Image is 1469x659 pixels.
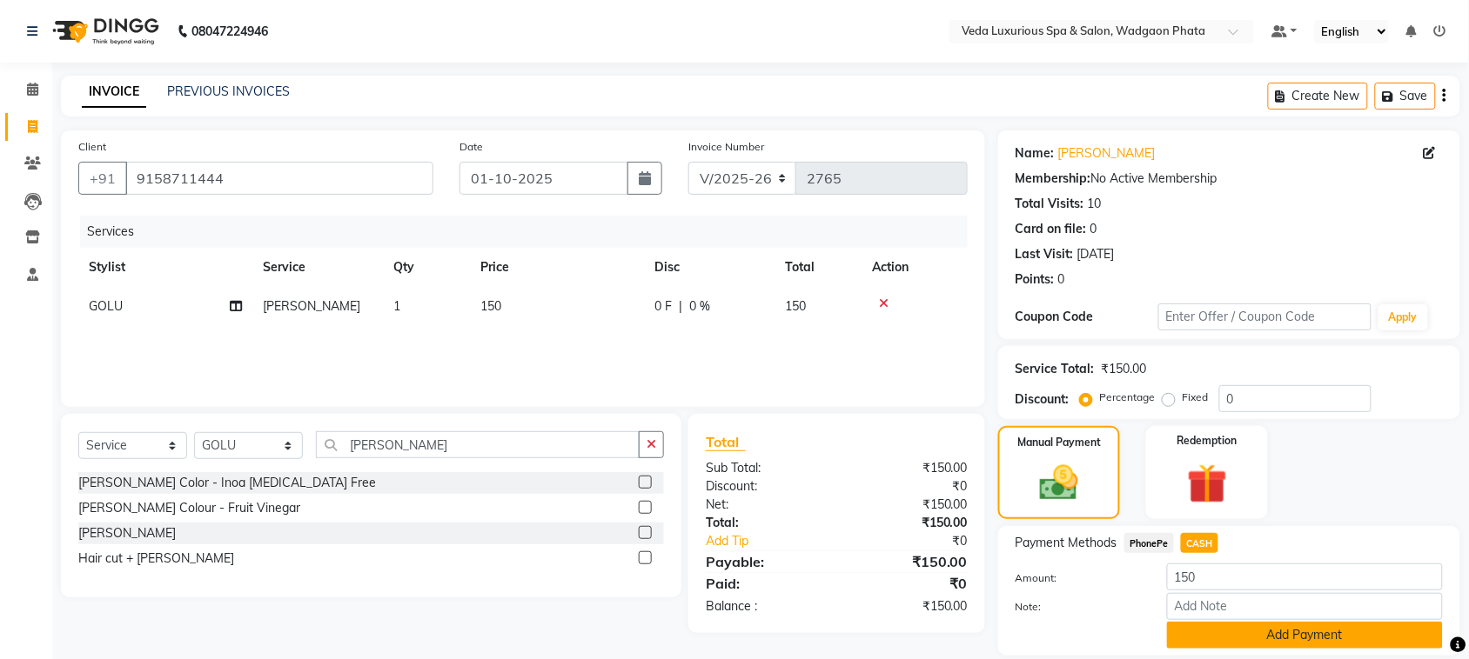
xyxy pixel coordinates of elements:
[78,549,234,568] div: Hair cut + [PERSON_NAME]
[1016,534,1117,552] span: Payment Methods
[689,297,710,316] span: 0 %
[1017,435,1101,450] label: Manual Payment
[1016,170,1443,188] div: No Active Membership
[836,496,981,514] div: ₹150.00
[459,139,483,155] label: Date
[1016,245,1074,263] div: Last Visit:
[1058,144,1156,163] a: [PERSON_NAME]
[1016,144,1055,163] div: Name:
[78,139,106,155] label: Client
[654,297,672,316] span: 0 F
[125,162,433,195] input: Search by Name/Mobile/Email/Code
[89,298,123,314] span: GOLU
[836,459,981,477] div: ₹150.00
[1003,570,1154,586] label: Amount:
[693,573,837,594] div: Paid:
[1102,360,1147,378] div: ₹150.00
[393,298,400,314] span: 1
[191,7,268,56] b: 08047224946
[1167,622,1443,649] button: Add Payment
[480,298,501,314] span: 150
[1167,563,1443,590] input: Amount
[1183,389,1209,405] label: Fixed
[1077,245,1115,263] div: [DATE]
[1016,360,1095,378] div: Service Total:
[316,431,640,458] input: Search or Scan
[1100,389,1156,405] label: Percentage
[693,477,837,496] div: Discount:
[1003,599,1154,615] label: Note:
[1378,304,1428,330] button: Apply
[78,499,300,517] div: [PERSON_NAME] Colour - Fruit Vinegar
[1016,220,1087,238] div: Card on file:
[78,248,252,287] th: Stylist
[263,298,360,314] span: [PERSON_NAME]
[167,83,290,99] a: PREVIOUS INVOICES
[1016,390,1070,409] div: Discount:
[252,248,383,287] th: Service
[78,474,376,492] div: [PERSON_NAME] Color - Inoa [MEDICAL_DATA] Free
[1088,195,1102,213] div: 10
[1016,170,1091,188] div: Membership:
[693,532,861,550] a: Add Tip
[1090,220,1097,238] div: 0
[1181,533,1218,553] span: CASH
[693,496,837,514] div: Net:
[470,248,644,287] th: Price
[1268,83,1368,110] button: Create New
[862,248,968,287] th: Action
[861,532,981,550] div: ₹0
[836,597,981,616] div: ₹150.00
[836,477,981,496] div: ₹0
[693,514,837,532] div: Total:
[836,514,981,532] div: ₹150.00
[836,551,981,572] div: ₹150.00
[1058,270,1065,289] div: 0
[1016,308,1158,326] div: Coupon Code
[1016,195,1084,213] div: Total Visits:
[1158,303,1372,330] input: Enter Offer / Coupon Code
[383,248,470,287] th: Qty
[1177,433,1238,449] label: Redemption
[82,77,146,108] a: INVOICE
[80,216,981,248] div: Services
[785,298,806,314] span: 150
[1167,593,1443,620] input: Add Note
[1028,461,1090,505] img: _cash.svg
[44,7,164,56] img: logo
[693,551,837,572] div: Payable:
[679,297,682,316] span: |
[1375,83,1436,110] button: Save
[1016,270,1055,289] div: Points:
[688,139,764,155] label: Invoice Number
[836,573,981,594] div: ₹0
[693,459,837,477] div: Sub Total:
[693,597,837,616] div: Balance :
[644,248,775,287] th: Disc
[706,433,746,451] span: Total
[775,248,862,287] th: Total
[1175,459,1240,509] img: _gift.svg
[1124,533,1174,553] span: PhonePe
[78,524,176,543] div: [PERSON_NAME]
[78,162,127,195] button: +91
